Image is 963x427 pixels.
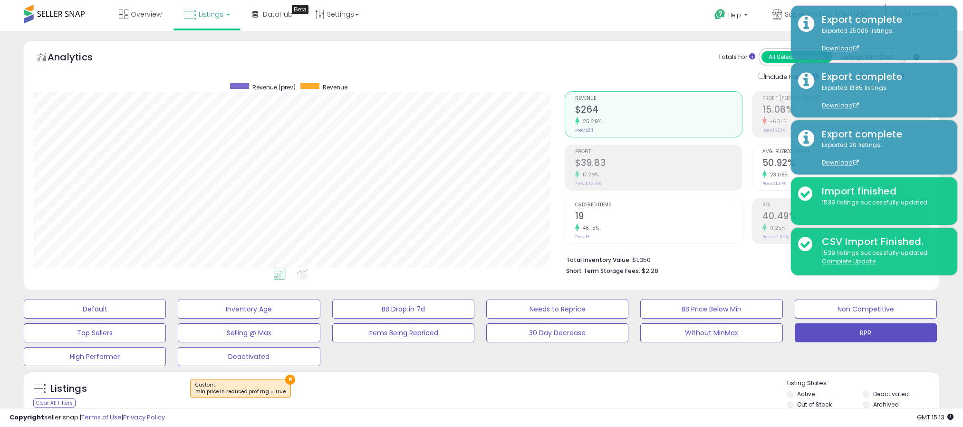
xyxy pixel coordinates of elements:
[762,234,789,240] small: Prev: 40.39%
[199,10,223,19] span: Listings
[486,300,628,319] button: Needs to Reprice
[575,203,742,208] span: Ordered Items
[815,127,950,141] div: Export complete
[761,51,832,63] button: All Selected Listings
[762,181,786,186] small: Prev: 41.37%
[575,104,742,117] h2: $264
[815,249,950,266] div: 1539 listings successfully updated.
[751,71,830,82] div: Include Returns
[24,323,166,342] button: Top Sellers
[815,13,950,27] div: Export complete
[762,157,929,170] h2: 50.92%
[566,256,631,264] b: Total Inventory Value:
[575,149,742,155] span: Profit
[24,347,166,366] button: High Performer
[575,127,593,133] small: Prev: $211
[285,375,295,385] button: ×
[575,96,742,101] span: Revenue
[815,84,950,110] div: Exported 1385 listings.
[873,400,899,408] label: Archived
[575,211,742,223] h2: 19
[263,10,293,19] span: DataHub
[815,27,950,53] div: Exported 25005 listings.
[566,267,640,275] b: Short Term Storage Fees:
[292,5,308,14] div: Tooltip anchor
[815,184,950,198] div: Import finished
[178,347,320,366] button: Deactivated
[178,300,320,319] button: Inventory Age
[579,171,599,178] small: 17.29%
[822,158,859,166] a: Download
[575,181,601,186] small: Prev: $33.96
[762,104,929,117] h2: 15.08%
[10,413,165,422] div: seller snap | |
[787,379,939,388] p: Listing States:
[822,101,859,109] a: Download
[873,390,909,398] label: Deactivated
[33,398,76,408] div: Clear All Filters
[640,323,782,342] button: Without MinMax
[10,413,44,422] strong: Copyright
[797,400,832,408] label: Out of Stock
[815,70,950,84] div: Export complete
[575,157,742,170] h2: $39.83
[762,149,929,155] span: Avg. Buybox Share
[642,266,658,275] span: $2.28
[795,323,937,342] button: RPR
[767,171,789,178] small: 23.08%
[815,141,950,167] div: Exported 20 listings.
[323,83,347,91] span: Revenue
[123,413,165,422] a: Privacy Policy
[762,127,785,133] small: Prev: 16.10%
[579,118,602,125] small: 25.29%
[178,323,320,342] button: Selling @ Max
[797,390,815,398] label: Active
[815,198,950,207] div: 1539 listings successfully updated.
[822,44,859,52] a: Download
[767,224,786,232] small: 0.25%
[579,224,599,232] small: 46.15%
[24,300,166,319] button: Default
[728,11,741,19] span: Help
[640,300,782,319] button: BB Price Below Min
[718,53,755,62] div: Totals For
[50,382,87,396] h5: Listings
[486,323,628,342] button: 30 Day Decrease
[575,234,590,240] small: Prev: 13
[332,300,474,319] button: BB Drop in 7d
[822,257,876,265] u: Complete Update
[785,10,870,19] span: Super Savings Now (NEW)
[707,1,757,31] a: Help
[48,50,111,66] h5: Analytics
[815,235,950,249] div: CSV Import Finished.
[195,381,286,396] span: Custom:
[131,10,162,19] span: Overview
[917,413,953,422] span: 2025-08-15 15:13 GMT
[195,388,286,395] div: min price in reduced prof rng = true
[252,83,296,91] span: Revenue (prev)
[566,253,923,265] li: $1,350
[767,118,788,125] small: -6.34%
[795,300,937,319] button: Non Competitive
[762,96,929,101] span: Profit [PERSON_NAME]
[762,211,929,223] h2: 40.49%
[332,323,474,342] button: Items Being Repriced
[762,203,929,208] span: ROI
[81,413,122,422] a: Terms of Use
[714,9,726,20] i: Get Help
